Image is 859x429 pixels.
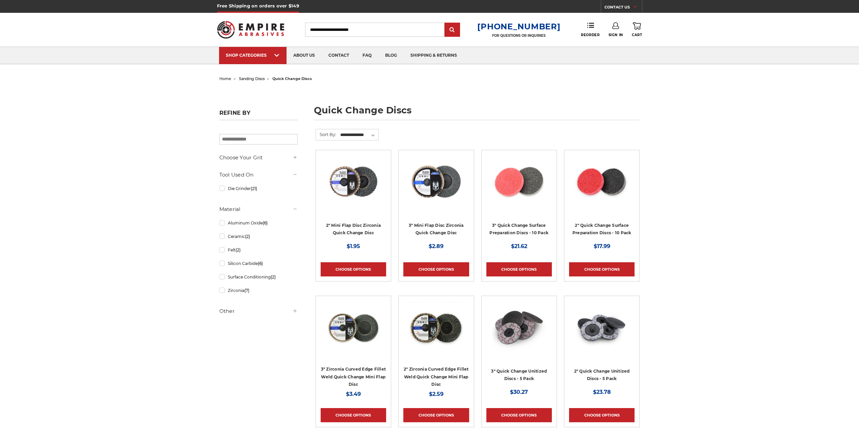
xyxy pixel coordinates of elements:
span: $23.78 [593,389,611,395]
span: $30.27 [510,389,528,395]
img: BHA 3 inch quick change curved edge flap discs [326,301,380,355]
img: Black Hawk Abrasives 2-inch Zirconia Flap Disc with 60 Grit Zirconia for Smooth Finishing [326,155,380,209]
a: 2" Mini Flap Disc Zirconia Quick Change Disc [326,223,381,236]
a: shipping & returns [404,47,464,64]
span: (21) [251,186,257,191]
a: Choose Options [403,408,469,422]
a: CONTACT US [605,3,642,13]
a: Black Hawk Abrasives 2-inch Zirconia Flap Disc with 60 Grit Zirconia for Smooth Finishing [321,155,386,220]
label: Sort By: [316,129,336,139]
span: quick change discs [272,76,312,81]
a: Reorder [581,22,599,37]
a: Choose Options [569,262,635,276]
span: Reorder [581,33,599,37]
h5: Refine by [219,110,298,120]
a: 3 inch surface preparation discs [486,155,552,220]
a: contact [322,47,356,64]
a: 2" Quick Change Unitized Discs - 5 Pack [574,369,630,381]
h1: quick change discs [314,106,640,120]
a: 2" Quick Change Surface Preparation Discs - 10 Pack [572,223,632,236]
a: Choose Options [486,408,552,422]
a: 3" Quick Change Surface Preparation Discs - 10 Pack [489,223,548,236]
a: blog [378,47,404,64]
a: 3" Mini Flap Disc Zirconia Quick Change Disc [409,223,464,236]
span: (6) [263,220,268,225]
span: (7) [244,288,249,293]
div: SHOP CATEGORIES [226,53,280,58]
a: BHA 2 inch mini curved edge quick change flap discs [403,301,469,366]
h5: Other [219,307,298,315]
span: (6) [258,261,263,266]
span: $3.49 [346,391,361,397]
span: (2) [271,274,276,279]
span: Cart [632,33,642,37]
a: 3" Zirconia Curved Edge Fillet Weld Quick Change Mini Flap Disc [321,367,386,387]
a: Choose Options [321,408,386,422]
h5: Material [219,205,298,213]
a: Ceramic [219,231,298,242]
a: Silicon Carbide [219,258,298,269]
p: FOR QUESTIONS OR INQUIRIES [477,33,560,38]
input: Submit [446,23,459,37]
span: Sign In [609,33,623,37]
span: $2.89 [429,243,444,249]
a: Cart [632,22,642,37]
img: BHA 2 inch mini curved edge quick change flap discs [409,301,463,355]
span: $1.95 [347,243,360,249]
img: 3 inch surface preparation discs [492,155,546,209]
a: home [219,76,231,81]
a: sanding discs [239,76,265,81]
a: Aluminum Oxide [219,217,298,229]
span: (2) [245,234,250,239]
a: [PHONE_NUMBER] [477,22,560,31]
img: Empire Abrasives [217,17,285,43]
a: 2 inch surface preparation discs [569,155,635,220]
h5: Tool Used On [219,171,298,179]
a: BHA 3 inch quick change curved edge flap discs [321,301,386,366]
img: 3" Quick Change Unitized Discs - 5 Pack [492,301,546,355]
a: 2" Zirconia Curved Edge Fillet Weld Quick Change Mini Flap Disc [404,367,469,387]
a: Choose Options [403,262,469,276]
img: BHA 3" Quick Change 60 Grit Flap Disc for Fine Grinding and Finishing [409,155,463,209]
a: 3" Quick Change Unitized Discs - 5 Pack [486,301,552,366]
img: 2" Quick Change Unitized Discs - 5 Pack [575,301,629,355]
a: BHA 3" Quick Change 60 Grit Flap Disc for Fine Grinding and Finishing [403,155,469,220]
a: 2" Quick Change Unitized Discs - 5 Pack [569,301,635,366]
a: Choose Options [486,262,552,276]
select: Sort By: [339,130,378,140]
span: (2) [236,247,241,252]
img: 2 inch surface preparation discs [575,155,629,209]
a: Choose Options [569,408,635,422]
a: Felt [219,244,298,256]
h5: Choose Your Grit [219,154,298,162]
span: $2.59 [429,391,444,397]
a: about us [287,47,322,64]
a: Surface Conditioning [219,271,298,283]
span: $17.99 [594,243,610,249]
a: Choose Options [321,262,386,276]
a: Die Grinder [219,183,298,194]
a: Zirconia [219,285,298,296]
a: 3" Quick Change Unitized Discs - 5 Pack [491,369,547,381]
a: faq [356,47,378,64]
span: $21.62 [511,243,527,249]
